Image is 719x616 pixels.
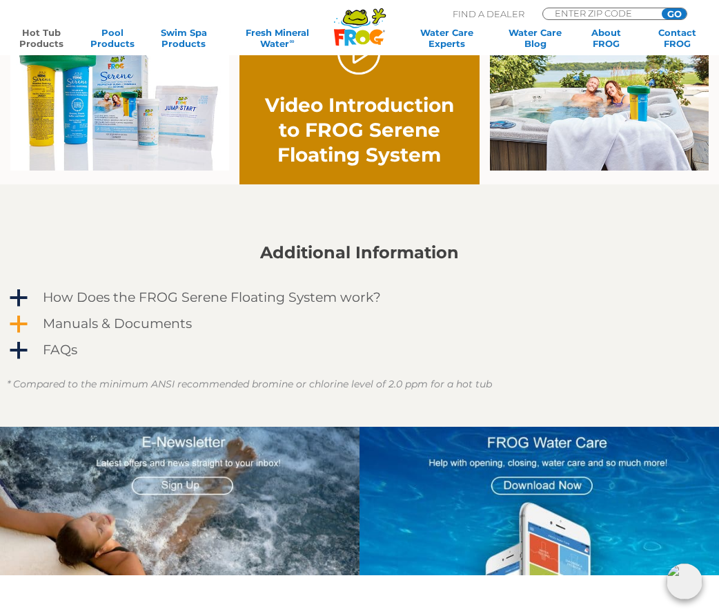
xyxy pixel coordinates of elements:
img: openIcon [667,564,702,599]
h4: Manuals & Documents [43,316,192,331]
h2: Additional Information [7,243,712,262]
input: Zip Code Form [553,8,647,18]
a: AboutFROG [579,27,634,49]
a: Hot TubProducts [14,27,69,49]
a: Water CareExperts [402,27,491,49]
h2: Video Introduction to FROG Serene Floating System [264,93,455,167]
a: a Manuals & Documents [7,313,712,335]
a: a FAQs [7,339,712,361]
span: a [8,340,29,361]
a: PoolProducts [85,27,140,49]
a: Swim SpaProducts [156,27,211,49]
img: serene-family [10,12,229,171]
span: a [8,288,29,309]
em: * Compared to the minimum ANSI recommended bromine or chlorine level of 2.0 ppm for a hot tub [7,378,492,390]
img: serene-floater-hottub [490,12,709,171]
img: App Graphic [359,427,719,576]
a: Water CareBlog [508,27,563,49]
input: GO [662,8,687,19]
a: ContactFROG [650,27,705,49]
h4: FAQs [43,343,77,358]
a: a How Does the FROG Serene Floating System work? [7,287,712,309]
sup: ∞ [289,37,294,45]
h4: How Does the FROG Serene Floating System work? [43,290,381,305]
p: Find A Dealer [453,8,524,20]
span: a [8,314,29,335]
a: Fresh MineralWater∞ [227,27,327,49]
